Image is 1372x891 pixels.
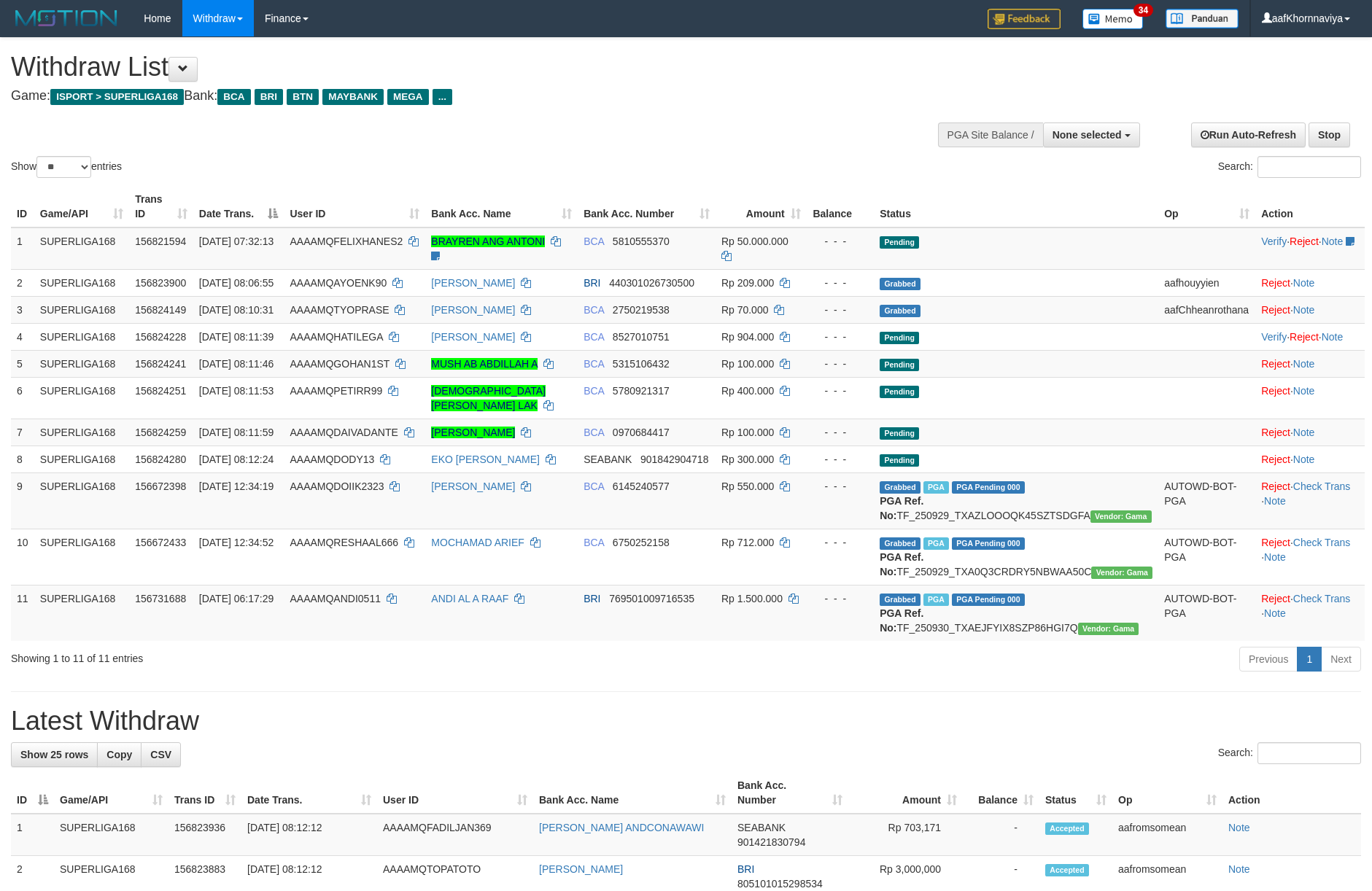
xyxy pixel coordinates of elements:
[1255,323,1365,350] td: · ·
[1293,480,1351,492] a: Check Trans
[34,227,129,270] td: SUPERLIGA168
[34,419,129,445] td: SUPERLIGA168
[584,304,604,316] span: BCA
[880,551,923,577] b: PGA Ref. No:
[199,454,274,465] span: [DATE] 08:12:24
[1255,227,1365,270] td: · ·
[1239,647,1298,672] a: Previous
[813,357,868,371] div: - - -
[813,303,868,317] div: - - -
[923,537,949,550] span: Marked by aafsoycanthlai
[1321,647,1361,672] a: Next
[34,445,129,472] td: SUPERLIGA168
[609,277,694,289] span: Copy 440301026730500 to clipboard
[923,481,949,494] span: Marked by aafsoycanthlai
[584,427,604,438] span: BCA
[11,7,122,29] img: MOTION_logo.png
[290,236,403,247] span: AAAAMQFELIXHANES2
[431,277,515,289] a: [PERSON_NAME]
[1043,122,1140,147] button: None selected
[290,454,374,465] span: AAAAMQDODY13
[1112,772,1222,814] th: Op: activate to sort column ascending
[1322,236,1344,247] a: Note
[1261,304,1290,316] a: Reject
[533,772,732,814] th: Bank Acc. Name: activate to sort column ascending
[431,454,540,465] a: EKO [PERSON_NAME]
[1255,529,1365,585] td: · ·
[880,607,923,634] b: PGA Ref. No:
[34,472,129,529] td: SUPERLIGA168
[34,377,129,419] td: SUPERLIGA168
[1257,742,1361,764] input: Search:
[848,814,963,856] td: Rp 703,171
[1090,510,1152,523] span: Vendor URL: https://trx31.1velocity.biz
[880,386,919,398] span: Pending
[290,358,389,370] span: AAAAMQGOHAN1ST
[584,331,604,343] span: BCA
[584,480,604,492] span: BCA
[11,645,561,666] div: Showing 1 to 11 of 11 entries
[938,122,1043,147] div: PGA Site Balance /
[813,234,868,249] div: - - -
[1039,772,1112,814] th: Status: activate to sort column ascending
[1264,607,1286,619] a: Note
[431,537,524,548] a: MOCHAMAD ARIEF
[135,277,186,289] span: 156823900
[721,304,769,316] span: Rp 70.000
[1261,358,1290,370] a: Reject
[609,593,694,604] span: Copy 769501009716535 to clipboard
[106,749,132,760] span: Copy
[584,385,604,397] span: BCA
[34,186,129,227] th: Game/API: activate to sort column ascending
[880,332,919,344] span: Pending
[290,277,387,289] span: AAAAMQAYOENK90
[168,814,241,856] td: 156823936
[431,593,508,604] a: ANDI AL A RAAF
[11,707,1361,736] h1: Latest Withdraw
[1045,822,1089,835] span: Accepted
[813,479,868,494] div: - - -
[813,425,868,440] div: - - -
[1261,454,1290,465] a: Reject
[11,323,34,350] td: 4
[377,772,533,814] th: User ID: activate to sort column ascending
[1255,419,1365,445] td: ·
[11,186,34,227] th: ID
[737,836,805,848] span: Copy 901421830794 to clipboard
[241,814,377,856] td: [DATE] 08:12:12
[431,427,515,438] a: [PERSON_NAME]
[11,419,34,445] td: 7
[11,52,900,82] h1: Withdraw List
[613,304,670,316] span: Copy 2750219538 to clipboard
[874,585,1158,641] td: TF_250930_TXAEJFYIX8SZP86HGI7Q
[135,304,186,316] span: 156824149
[721,454,774,465] span: Rp 300.000
[1158,296,1255,323] td: aafChheanrothana
[34,529,129,585] td: SUPERLIGA168
[199,385,274,397] span: [DATE] 08:11:53
[813,330,868,344] div: - - -
[425,186,578,227] th: Bank Acc. Name: activate to sort column ascending
[737,822,786,833] span: SEABANK
[11,585,34,641] td: 11
[1261,385,1290,397] a: Reject
[287,89,319,105] span: BTN
[255,89,283,105] span: BRI
[584,236,604,247] span: BCA
[135,454,186,465] span: 156824280
[584,358,604,370] span: BCA
[11,472,34,529] td: 9
[880,359,919,371] span: Pending
[1158,186,1255,227] th: Op: activate to sort column ascending
[880,305,921,317] span: Grabbed
[880,481,921,494] span: Grabbed
[1082,9,1144,29] img: Button%20Memo.svg
[141,742,181,767] a: CSV
[290,304,389,316] span: AAAAMQTYOPRASE
[387,89,429,105] span: MEGA
[135,385,186,397] span: 156824251
[721,358,774,370] span: Rp 100.000
[217,89,250,105] span: BCA
[1293,358,1315,370] a: Note
[1191,122,1306,147] a: Run Auto-Refresh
